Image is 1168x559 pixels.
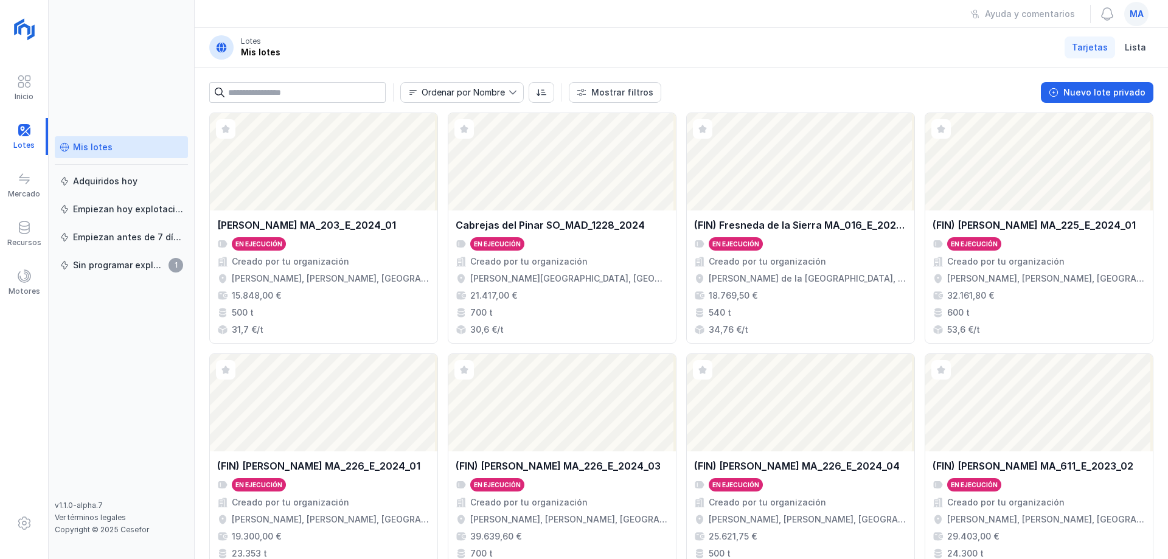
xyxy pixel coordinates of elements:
[947,324,980,336] div: 53,6 €/t
[1125,41,1146,54] span: Lista
[8,189,40,199] div: Mercado
[947,307,970,319] div: 600 t
[232,324,263,336] div: 31,7 €/t
[401,83,509,102] span: Nombre
[235,240,282,248] div: En ejecución
[232,273,430,285] div: [PERSON_NAME], [PERSON_NAME], [GEOGRAPHIC_DATA], [GEOGRAPHIC_DATA]
[709,255,826,268] div: Creado por tu organización
[709,513,907,526] div: [PERSON_NAME], [PERSON_NAME], [GEOGRAPHIC_DATA], [GEOGRAPHIC_DATA]
[947,255,1065,268] div: Creado por tu organización
[569,82,661,103] button: Mostrar filtros
[951,481,998,489] div: En ejecución
[7,238,41,248] div: Recursos
[947,496,1065,509] div: Creado por tu organización
[933,459,1133,473] div: (FIN) [PERSON_NAME] MA_611_E_2023_02
[694,459,900,473] div: (FIN) [PERSON_NAME] MA_226_E_2024_04
[709,496,826,509] div: Creado por tu organización
[232,496,349,509] div: Creado por tu organización
[232,530,281,543] div: 19.300,00 €
[470,530,521,543] div: 39.639,60 €
[232,290,281,302] div: 15.848,00 €
[470,324,504,336] div: 30,6 €/t
[241,46,280,58] div: Mis lotes
[456,459,661,473] div: (FIN) [PERSON_NAME] MA_226_E_2024_03
[712,240,759,248] div: En ejecución
[470,290,517,302] div: 21.417,00 €
[73,175,137,187] div: Adquiridos hoy
[474,481,521,489] div: En ejecución
[1130,8,1144,20] span: ma
[694,218,907,232] div: (FIN) Fresneda de la Sierra MA_016_E_2024_01
[456,218,645,232] div: Cabrejas del Pinar SO_MAD_1228_2024
[55,198,188,220] a: Empiezan hoy explotación
[241,36,261,46] div: Lotes
[73,141,113,153] div: Mis lotes
[15,92,33,102] div: Inicio
[962,4,1083,24] button: Ayuda y comentarios
[73,231,183,243] div: Empiezan antes de 7 días
[209,113,438,344] a: [PERSON_NAME] MA_203_E_2024_01En ejecuciónCreado por tu organización[PERSON_NAME], [PERSON_NAME],...
[232,255,349,268] div: Creado por tu organización
[217,459,420,473] div: (FIN) [PERSON_NAME] MA_226_E_2024_01
[55,254,188,276] a: Sin programar explotación1
[474,240,521,248] div: En ejecución
[55,170,188,192] a: Adquiridos hoy
[712,481,759,489] div: En ejecución
[470,496,588,509] div: Creado por tu organización
[1118,36,1153,58] a: Lista
[709,324,748,336] div: 34,76 €/t
[1063,86,1145,99] div: Nuevo lote privado
[709,273,907,285] div: [PERSON_NAME] de la [GEOGRAPHIC_DATA], [GEOGRAPHIC_DATA], [GEOGRAPHIC_DATA], [GEOGRAPHIC_DATA]
[232,513,430,526] div: [PERSON_NAME], [PERSON_NAME], [GEOGRAPHIC_DATA], [GEOGRAPHIC_DATA]
[925,113,1153,344] a: (FIN) [PERSON_NAME] MA_225_E_2024_01En ejecuciónCreado por tu organización[PERSON_NAME], [PERSON_...
[9,14,40,44] img: logoRight.svg
[1041,82,1153,103] button: Nuevo lote privado
[933,218,1136,232] div: (FIN) [PERSON_NAME] MA_225_E_2024_01
[951,240,998,248] div: En ejecución
[470,307,493,319] div: 700 t
[470,273,669,285] div: [PERSON_NAME][GEOGRAPHIC_DATA], [GEOGRAPHIC_DATA], [GEOGRAPHIC_DATA]
[55,513,126,522] a: Ver términos legales
[709,530,757,543] div: 25.621,75 €
[422,88,505,97] div: Ordenar por Nombre
[1065,36,1115,58] a: Tarjetas
[591,86,653,99] div: Mostrar filtros
[709,290,757,302] div: 18.769,50 €
[470,255,588,268] div: Creado por tu organización
[947,290,994,302] div: 32.161,80 €
[232,307,254,319] div: 500 t
[169,258,183,273] span: 1
[947,530,999,543] div: 29.403,00 €
[55,136,188,158] a: Mis lotes
[235,481,282,489] div: En ejecución
[55,226,188,248] a: Empiezan antes de 7 días
[9,286,40,296] div: Motores
[686,113,915,344] a: (FIN) Fresneda de la Sierra MA_016_E_2024_01En ejecuciónCreado por tu organización[PERSON_NAME] d...
[709,307,731,319] div: 540 t
[985,8,1075,20] div: Ayuda y comentarios
[55,501,188,510] div: v1.1.0-alpha.7
[73,259,165,271] div: Sin programar explotación
[55,525,188,535] div: Copyright © 2025 Cesefor
[448,113,676,344] a: Cabrejas del Pinar SO_MAD_1228_2024En ejecuciónCreado por tu organización[PERSON_NAME][GEOGRAPHIC...
[470,513,669,526] div: [PERSON_NAME], [PERSON_NAME], [GEOGRAPHIC_DATA], [GEOGRAPHIC_DATA]
[947,513,1145,526] div: [PERSON_NAME], [PERSON_NAME], [GEOGRAPHIC_DATA], [GEOGRAPHIC_DATA]
[1072,41,1108,54] span: Tarjetas
[947,273,1145,285] div: [PERSON_NAME], [PERSON_NAME], [GEOGRAPHIC_DATA], [GEOGRAPHIC_DATA]
[217,218,396,232] div: [PERSON_NAME] MA_203_E_2024_01
[73,203,183,215] div: Empiezan hoy explotación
